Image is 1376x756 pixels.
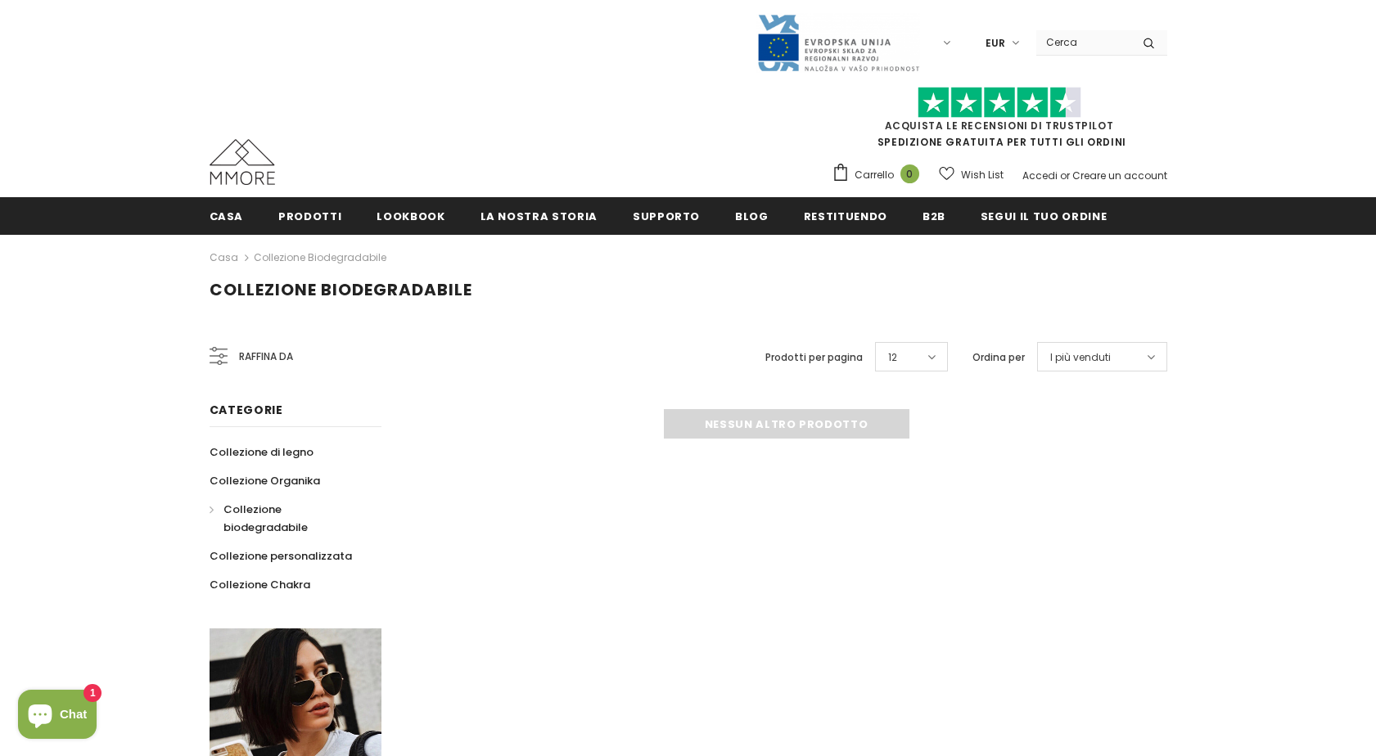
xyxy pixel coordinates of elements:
span: La nostra storia [480,209,598,224]
span: I più venduti [1050,349,1111,366]
span: Prodotti [278,209,341,224]
a: Wish List [939,160,1004,189]
a: Acquista le recensioni di TrustPilot [885,119,1114,133]
a: Carrello 0 [832,163,927,187]
span: Blog [735,209,769,224]
a: Collezione Organika [210,466,320,495]
a: B2B [923,197,945,234]
span: Wish List [961,167,1004,183]
inbox-online-store-chat: Shopify online store chat [13,690,102,743]
a: Collezione Chakra [210,570,310,599]
a: Accedi [1022,169,1058,182]
a: Javni Razpis [756,35,920,49]
span: supporto [633,209,700,224]
a: Prodotti [278,197,341,234]
img: Fidati di Pilot Stars [918,87,1081,119]
a: Collezione biodegradabile [210,495,363,542]
span: 12 [888,349,897,366]
a: Restituendo [804,197,887,234]
a: Creare un account [1072,169,1167,182]
a: Collezione personalizzata [210,542,352,570]
span: Collezione biodegradabile [223,502,308,535]
a: Blog [735,197,769,234]
span: Collezione personalizzata [210,548,352,564]
a: Casa [210,197,244,234]
span: Raffina da [239,348,293,366]
span: or [1060,169,1070,182]
span: Collezione Chakra [210,577,310,592]
a: Casa [210,248,238,268]
span: 0 [900,164,919,183]
input: Search Site [1036,30,1130,54]
span: Restituendo [804,209,887,224]
span: SPEDIZIONE GRATUITA PER TUTTI GLI ORDINI [832,94,1167,149]
a: La nostra storia [480,197,598,234]
a: Lookbook [377,197,444,234]
span: Collezione biodegradabile [210,278,472,301]
span: Lookbook [377,209,444,224]
span: Casa [210,209,244,224]
span: Collezione Organika [210,473,320,488]
a: Collezione di legno [210,438,314,466]
a: Segui il tuo ordine [981,197,1107,234]
span: Collezione di legno [210,444,314,460]
a: Collezione biodegradabile [254,250,386,264]
span: EUR [986,35,1005,52]
img: Javni Razpis [756,13,920,73]
span: B2B [923,209,945,224]
span: Segui il tuo ordine [981,209,1107,224]
label: Prodotti per pagina [765,349,863,366]
img: Casi MMORE [210,139,275,185]
span: Carrello [855,167,894,183]
a: supporto [633,197,700,234]
label: Ordina per [972,349,1025,366]
span: Categorie [210,402,283,418]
